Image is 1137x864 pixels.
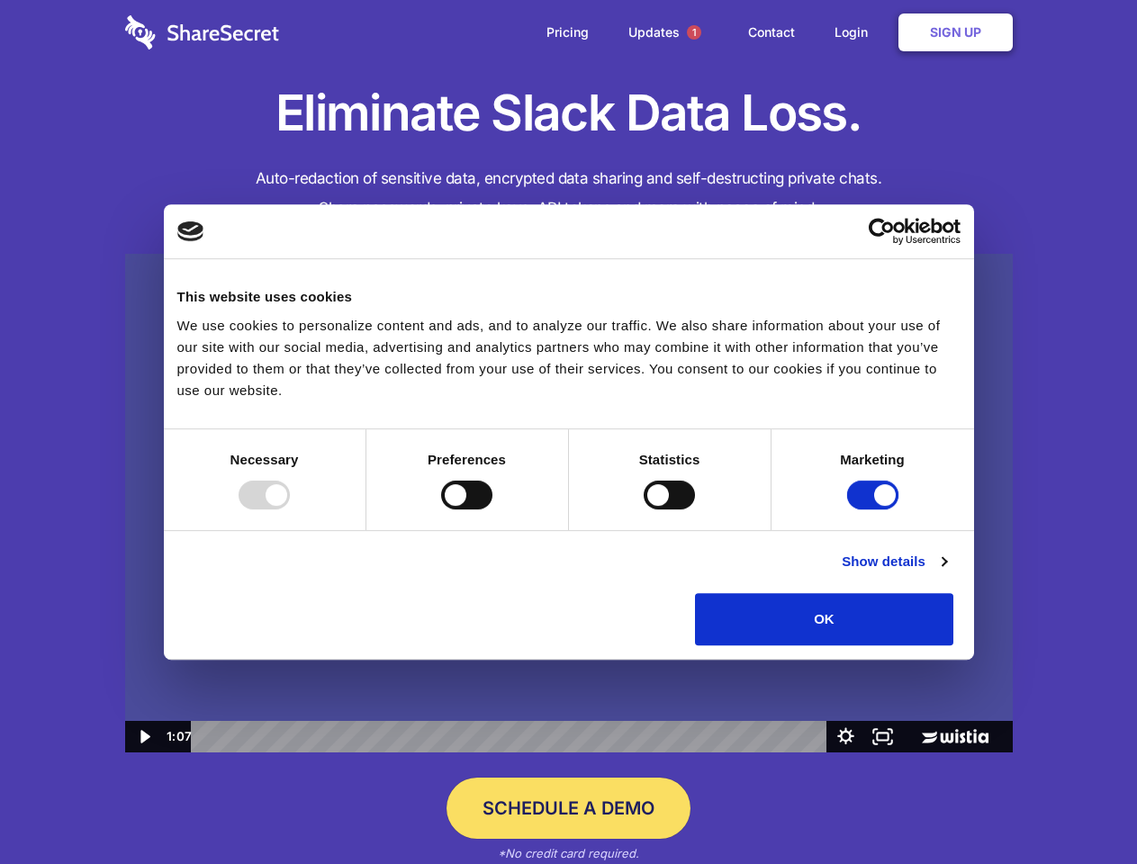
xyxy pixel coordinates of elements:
[125,164,1013,223] h4: Auto-redaction of sensitive data, encrypted data sharing and self-destructing private chats. Shar...
[125,81,1013,146] h1: Eliminate Slack Data Loss.
[730,4,813,60] a: Contact
[498,846,639,860] em: *No credit card required.
[695,593,953,645] button: OK
[842,551,946,572] a: Show details
[125,721,162,752] button: Play Video
[177,221,204,241] img: logo
[840,452,905,467] strong: Marketing
[639,452,700,467] strong: Statistics
[447,778,690,839] a: Schedule a Demo
[817,4,895,60] a: Login
[205,721,818,752] div: Playbar
[528,4,607,60] a: Pricing
[1047,774,1115,842] iframe: Drift Widget Chat Controller
[125,254,1013,753] img: Sharesecret
[827,721,864,752] button: Show settings menu
[901,721,1012,752] a: Wistia Logo -- Learn More
[803,218,961,245] a: Usercentrics Cookiebot - opens in a new window
[687,25,701,40] span: 1
[177,286,961,308] div: This website uses cookies
[177,315,961,401] div: We use cookies to personalize content and ads, and to analyze our traffic. We also share informat...
[230,452,299,467] strong: Necessary
[125,15,279,49] img: logo-wordmark-white-trans-d4663122ce5f474addd5e946df7df03e33cb6a1c49d2221995e7729f52c070b2.svg
[428,452,506,467] strong: Preferences
[898,13,1013,51] a: Sign Up
[864,721,901,752] button: Fullscreen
